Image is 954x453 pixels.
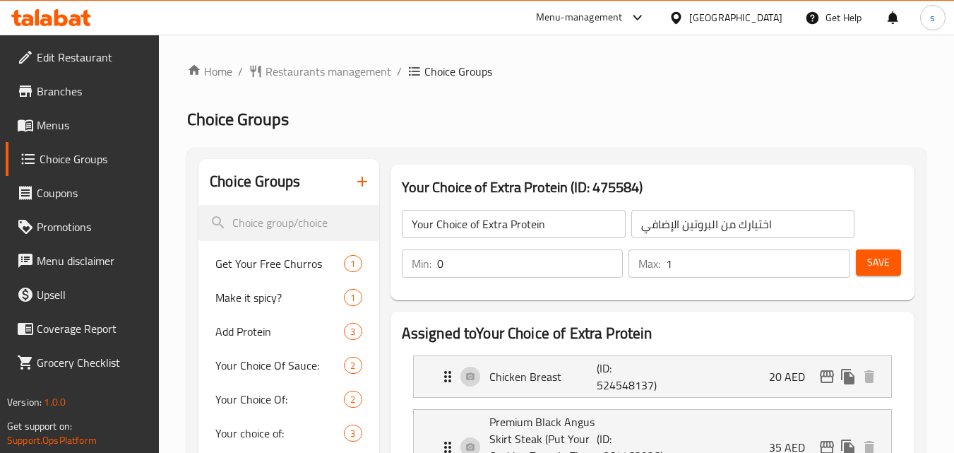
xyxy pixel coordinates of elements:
li: / [397,63,402,80]
span: Version: [7,393,42,411]
span: 1 [345,291,361,305]
button: delete [859,366,880,387]
span: Make it spicy? [215,289,344,306]
li: / [238,63,243,80]
a: Menu disclaimer [6,244,160,278]
span: 1 [345,257,361,271]
input: search [198,205,378,241]
div: Your Choice Of:2 [198,382,378,416]
div: Your choice of:3 [198,416,378,450]
div: [GEOGRAPHIC_DATA] [689,10,782,25]
a: Restaurants management [249,63,391,80]
span: 1.0.0 [44,393,66,411]
h2: Assigned to Your Choice of Extra Protein [402,323,903,344]
span: Choice Groups [187,103,289,135]
button: Save [856,249,901,276]
a: Edit Restaurant [6,40,160,74]
a: Grocery Checklist [6,346,160,380]
span: s [930,10,935,25]
div: Menu-management [536,9,623,26]
div: Choices [344,357,362,374]
span: Promotions [37,218,148,235]
li: Expand [402,350,903,404]
h3: Your Choice of Extra Protein (ID: 475584) [402,176,903,199]
span: 3 [345,325,361,339]
div: Add Protein3 [198,314,378,348]
p: Min: [412,255,431,272]
p: 20 AED [769,368,816,385]
span: Your Choice Of Sauce: [215,357,344,374]
a: Upsell [6,278,160,312]
span: Branches [37,83,148,100]
span: Save [867,254,890,271]
span: Edit Restaurant [37,49,148,66]
span: Menu disclaimer [37,252,148,269]
span: Grocery Checklist [37,354,148,371]
button: duplicate [837,366,859,387]
a: Branches [6,74,160,108]
a: Choice Groups [6,142,160,176]
span: Upsell [37,286,148,303]
span: 2 [345,393,361,406]
span: Your choice of: [215,425,344,442]
div: Choices [344,255,362,272]
span: 2 [345,359,361,372]
p: Max: [638,255,660,272]
div: Choices [344,425,362,442]
nav: breadcrumb [187,63,926,80]
h2: Choice Groups [210,171,300,192]
span: Your Choice Of: [215,391,344,408]
div: Make it spicy?1 [198,281,378,314]
span: Get support on: [7,417,72,435]
span: Choice Groups [424,63,492,80]
div: Expand [414,356,891,397]
button: edit [816,366,837,387]
p: Chicken Breast [489,368,597,385]
p: (ID: 524548137) [597,360,669,394]
span: Choice Groups [40,151,148,167]
div: Choices [344,391,362,408]
span: Coverage Report [37,320,148,337]
div: Get Your Free Churros1 [198,247,378,281]
span: Get Your Free Churros [215,255,344,272]
span: Coupons [37,184,148,201]
span: Menus [37,117,148,134]
a: Home [187,63,232,80]
a: Coupons [6,176,160,210]
div: Choices [344,323,362,340]
span: Add Protein [215,323,344,340]
span: 3 [345,427,361,440]
a: Promotions [6,210,160,244]
a: Coverage Report [6,312,160,346]
span: Restaurants management [266,63,391,80]
div: Your Choice Of Sauce:2 [198,348,378,382]
div: Choices [344,289,362,306]
a: Menus [6,108,160,142]
a: Support.OpsPlatform [7,431,97,449]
